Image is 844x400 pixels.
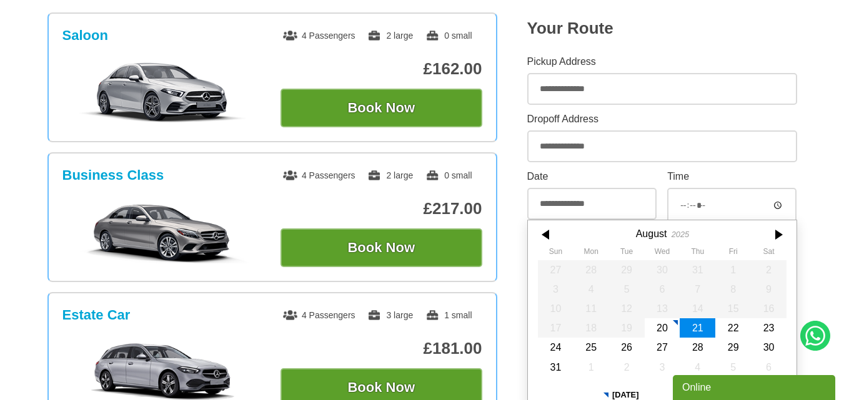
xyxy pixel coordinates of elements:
button: Book Now [281,89,482,127]
label: Dropoff Address [527,114,797,124]
h3: Estate Car [62,307,131,323]
label: Time [667,172,797,182]
span: 4 Passengers [283,310,355,320]
span: 4 Passengers [283,31,355,41]
h3: Business Class [62,167,164,183]
h3: Saloon [62,27,108,44]
span: 2 large [367,170,413,180]
span: 3 large [367,310,413,320]
p: £181.00 [281,339,482,358]
span: 1 small [425,310,472,320]
span: 0 small [425,170,472,180]
span: 4 Passengers [283,170,355,180]
label: Pickup Address [527,57,797,67]
span: 2 large [367,31,413,41]
button: Book Now [281,228,482,267]
p: £217.00 [281,199,482,218]
iframe: chat widget [673,373,838,400]
p: £162.00 [281,59,482,79]
img: Business Class [69,201,257,263]
label: Date [527,172,657,182]
span: 0 small [425,31,472,41]
h2: Your Route [527,19,797,38]
img: Saloon [69,61,257,124]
